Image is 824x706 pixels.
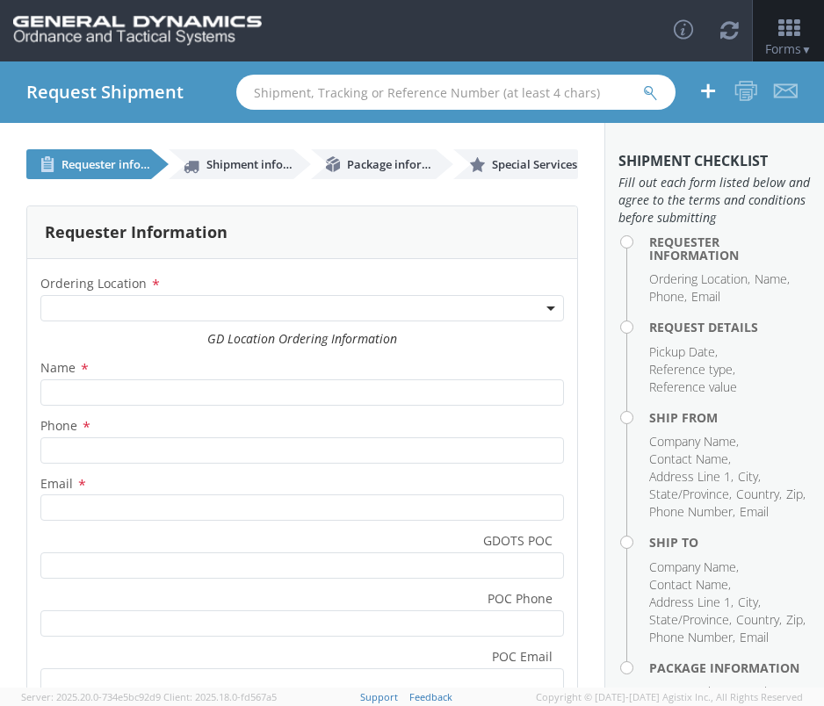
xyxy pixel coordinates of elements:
span: Forms [765,40,812,57]
h4: Requester Information [649,235,811,263]
li: Address Line 1 [649,594,734,611]
span: Shipment information [206,156,328,172]
li: Reference value [649,378,737,396]
li: Phone Number [649,503,735,521]
li: Pickup Date [649,343,718,361]
li: Phone [649,288,687,306]
li: City [738,468,761,486]
li: Address Line 1 [649,468,734,486]
i: GD Location Ordering Information [207,330,397,347]
li: Reference type [649,361,735,378]
li: Company Name [649,433,739,450]
li: Email [740,629,769,646]
li: Length [734,683,774,701]
span: GDOTS POC [483,532,553,552]
li: Email [740,503,769,521]
span: Server: 2025.20.0-734e5bc92d9 [21,690,161,703]
a: Shipment information [169,149,293,179]
h4: Ship From [649,411,811,424]
span: Email [40,475,73,492]
li: Email [691,288,720,306]
li: Number [682,683,729,701]
h4: Request Shipment [26,83,184,102]
li: Type [649,683,677,701]
span: POC Email [492,648,553,668]
span: Ordering Location [40,275,147,292]
span: Package information [347,156,461,172]
a: Package information [311,149,436,179]
li: Zip [786,486,806,503]
h3: Requester Information [45,224,228,241]
span: POC Phone [488,590,553,610]
span: Client: 2025.18.0-fd567a5 [163,690,277,703]
li: Country [736,486,782,503]
li: Ordering Location [649,270,750,288]
span: Special Services [492,156,577,172]
a: Requester information [26,149,151,179]
li: State/Province [649,611,732,629]
span: ▼ [801,42,812,57]
li: Zip [786,611,806,629]
a: Special Services [453,149,578,179]
li: Country [736,611,782,629]
h4: Package Information [649,661,811,674]
h3: Shipment Checklist [618,154,811,169]
span: Phone [40,417,77,434]
input: Shipment, Tracking or Reference Number (at least 4 chars) [236,75,676,110]
li: Name [755,270,790,288]
li: Contact Name [649,576,731,594]
li: Phone Number [649,629,735,646]
li: Contact Name [649,450,731,468]
h4: Ship To [649,536,811,549]
img: gd-ots-0c3321f2eb4c994f95cb.png [13,16,262,46]
li: Company Name [649,558,739,576]
li: State/Province [649,486,732,503]
span: Copyright © [DATE]-[DATE] Agistix Inc., All Rights Reserved [536,690,803,704]
span: Requester information [61,156,185,172]
span: Name [40,359,76,376]
a: Support [360,690,398,703]
a: Feedback [409,690,452,703]
h4: Request Details [649,321,811,334]
span: Fill out each form listed below and agree to the terms and conditions before submitting [618,174,811,227]
li: City [738,594,761,611]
